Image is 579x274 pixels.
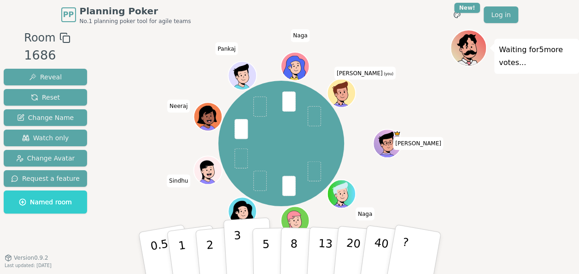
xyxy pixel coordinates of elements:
[334,67,396,80] span: Click to change your name
[499,43,574,69] p: Waiting for 5 more votes...
[291,30,310,42] span: Click to change your name
[393,137,444,150] span: Click to change your name
[11,174,80,183] span: Request a feature
[449,6,465,23] button: New!
[454,3,480,13] div: New!
[17,113,74,122] span: Change Name
[29,72,62,82] span: Reveal
[4,150,87,167] button: Change Avatar
[4,191,87,214] button: Named room
[167,100,190,113] span: Click to change your name
[356,208,374,220] span: Click to change your name
[4,69,87,85] button: Reveal
[328,80,355,107] button: Click to change your avatar
[63,9,74,20] span: PP
[167,174,190,187] span: Click to change your name
[22,133,69,143] span: Watch only
[215,42,238,55] span: Click to change your name
[80,5,191,18] span: Planning Poker
[382,72,393,76] span: (you)
[4,109,87,126] button: Change Name
[61,5,191,25] a: PPPlanning PokerNo.1 planning poker tool for agile teams
[5,263,52,268] span: Last updated: [DATE]
[24,30,55,46] span: Room
[4,130,87,146] button: Watch only
[14,254,48,262] span: Version 0.9.2
[16,154,75,163] span: Change Avatar
[484,6,518,23] a: Log in
[4,170,87,187] button: Request a feature
[393,130,400,137] span: Ankesh is the host
[80,18,191,25] span: No.1 planning poker tool for agile teams
[19,197,72,207] span: Named room
[31,93,60,102] span: Reset
[24,46,70,65] div: 1686
[4,89,87,106] button: Reset
[5,254,48,262] button: Version0.9.2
